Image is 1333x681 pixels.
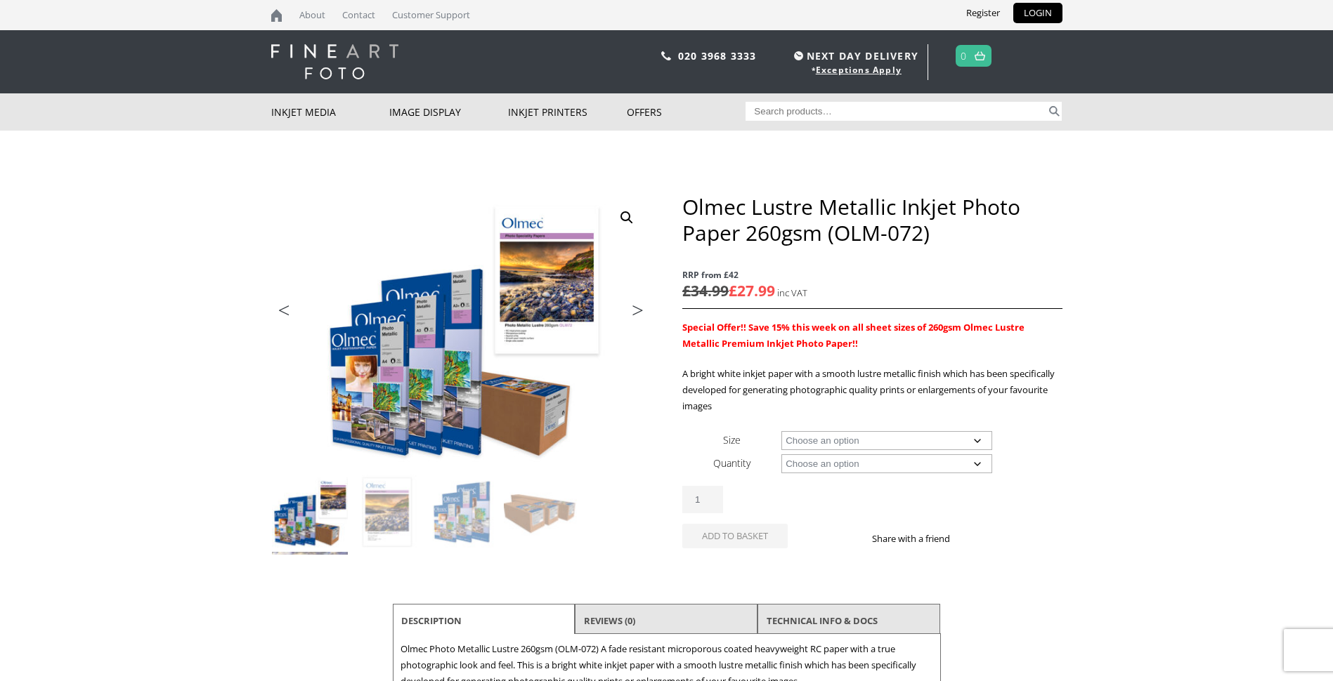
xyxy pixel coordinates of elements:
a: View full-screen image gallery [614,205,639,230]
a: Inkjet Printers [508,93,627,131]
img: logo-white.svg [271,44,398,79]
a: Reviews (0) [584,608,635,633]
img: Olmec Lustre Metallic Inkjet Photo Paper 260gsm (OLM-072) [272,475,348,550]
span: RRP from £42 [682,267,1062,283]
bdi: 27.99 [729,281,775,300]
img: basket.svg [975,51,985,60]
span: NEXT DAY DELIVERY [791,48,918,64]
img: Olmec Lustre Metallic Inkjet Photo Paper 260gsm (OLM-072) - Image 2 [349,475,425,550]
label: Quantity [713,456,750,470]
a: Register [956,3,1010,23]
span: £ [682,281,691,300]
img: phone.svg [661,51,671,60]
button: Add to basket [682,524,788,548]
h1: Olmec Lustre Metallic Inkjet Photo Paper 260gsm (OLM-072) [682,194,1062,246]
img: Olmec Lustre Metallic Inkjet Photo Paper 260gsm (OLM-072) - Image 4 [504,475,580,550]
img: email sharing button [1001,533,1012,544]
p: Share with a friend [872,531,967,547]
bdi: 34.99 [682,281,729,300]
img: facebook sharing button [967,533,978,544]
a: 020 3968 3333 [678,49,757,62]
a: Exceptions Apply [816,64,902,76]
span: Special Offer!! Save 15% this week on all sheet sizes of 260gsm Olmec Lustre Metallic Premium Ink... [682,321,1025,350]
img: Olmec Lustre Metallic Inkjet Photo Paper 260gsm (OLM-072) [271,194,651,474]
a: LOGIN [1013,3,1062,23]
img: Olmec Lustre Metallic Inkjet Photo Paper 260gsm (OLM-072) - Image 3 [427,475,502,550]
input: Search products… [746,102,1046,121]
a: Image Display [389,93,508,131]
p: A bright white inkjet paper with a smooth lustre metallic finish which has been specifically deve... [682,366,1062,414]
img: Olmec Lustre Metallic Inkjet Photo Paper 260gsm (OLM-072) - Image 5 [272,552,348,628]
a: Description [401,608,462,633]
a: Inkjet Media [271,93,390,131]
input: Product quantity [682,486,723,513]
span: £ [729,281,737,300]
img: twitter sharing button [984,533,995,544]
button: Search [1046,102,1062,121]
a: TECHNICAL INFO & DOCS [767,608,878,633]
a: 0 [961,46,967,66]
label: Size [723,433,741,447]
a: Offers [627,93,746,131]
img: time.svg [794,51,803,60]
